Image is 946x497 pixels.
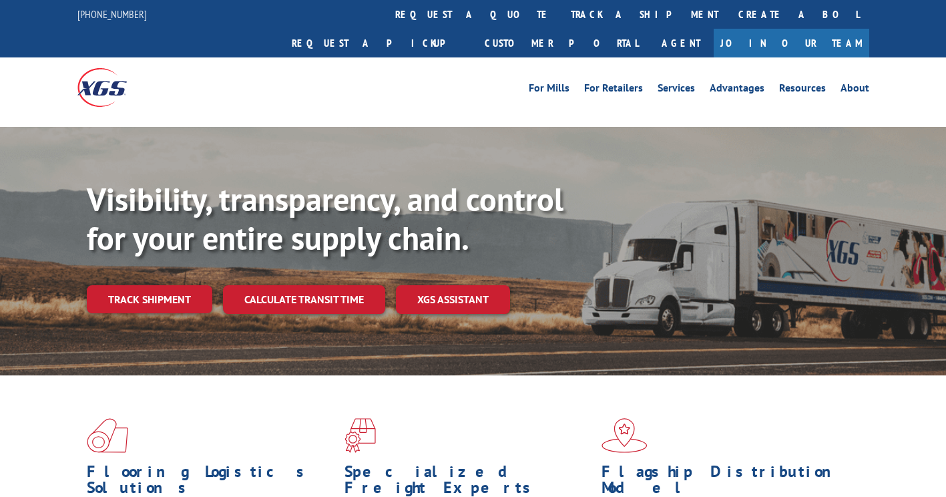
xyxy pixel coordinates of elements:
b: Visibility, transparency, and control for your entire supply chain. [87,178,563,259]
a: Join Our Team [714,29,869,57]
a: Resources [779,83,826,98]
a: For Mills [529,83,569,98]
a: Customer Portal [475,29,648,57]
a: Agent [648,29,714,57]
img: xgs-icon-flagship-distribution-model-red [602,418,648,453]
a: For Retailers [584,83,643,98]
img: xgs-icon-total-supply-chain-intelligence-red [87,418,128,453]
a: Services [658,83,695,98]
img: xgs-icon-focused-on-flooring-red [344,418,376,453]
a: Request a pickup [282,29,475,57]
a: About [841,83,869,98]
a: Calculate transit time [223,285,385,314]
a: Advantages [710,83,764,98]
a: [PHONE_NUMBER] [77,7,147,21]
a: Track shipment [87,285,212,313]
a: XGS ASSISTANT [396,285,510,314]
